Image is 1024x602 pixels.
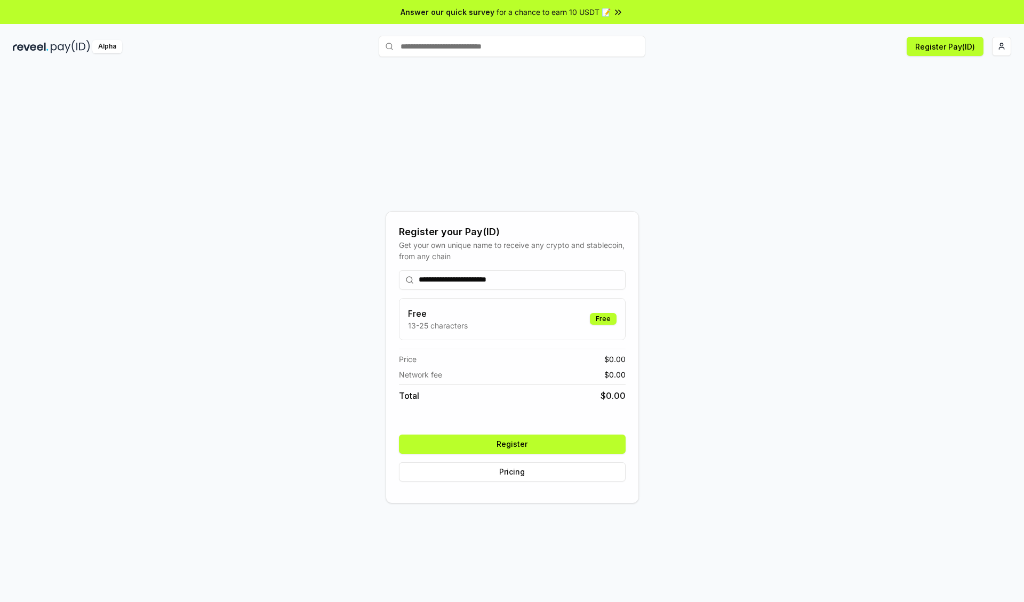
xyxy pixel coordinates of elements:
[399,224,626,239] div: Register your Pay(ID)
[408,307,468,320] h3: Free
[604,369,626,380] span: $ 0.00
[399,354,417,365] span: Price
[399,435,626,454] button: Register
[604,354,626,365] span: $ 0.00
[590,313,617,325] div: Free
[51,40,90,53] img: pay_id
[399,389,419,402] span: Total
[408,320,468,331] p: 13-25 characters
[13,40,49,53] img: reveel_dark
[399,239,626,262] div: Get your own unique name to receive any crypto and stablecoin, from any chain
[399,462,626,481] button: Pricing
[497,6,611,18] span: for a chance to earn 10 USDT 📝
[601,389,626,402] span: $ 0.00
[92,40,122,53] div: Alpha
[401,6,494,18] span: Answer our quick survey
[907,37,983,56] button: Register Pay(ID)
[399,369,442,380] span: Network fee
